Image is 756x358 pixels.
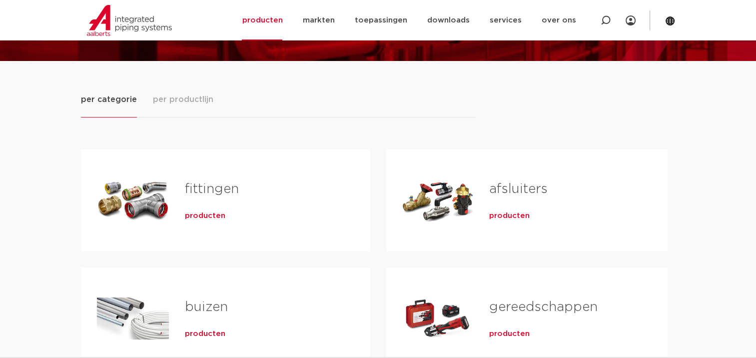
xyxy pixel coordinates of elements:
[185,329,225,339] a: producten
[185,182,239,195] a: fittingen
[153,93,213,105] span: per productlijn
[489,182,548,195] a: afsluiters
[185,211,225,221] a: producten
[489,329,530,339] a: producten
[81,93,137,105] span: per categorie
[185,300,228,313] a: buizen
[489,300,598,313] a: gereedschappen
[489,211,530,221] a: producten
